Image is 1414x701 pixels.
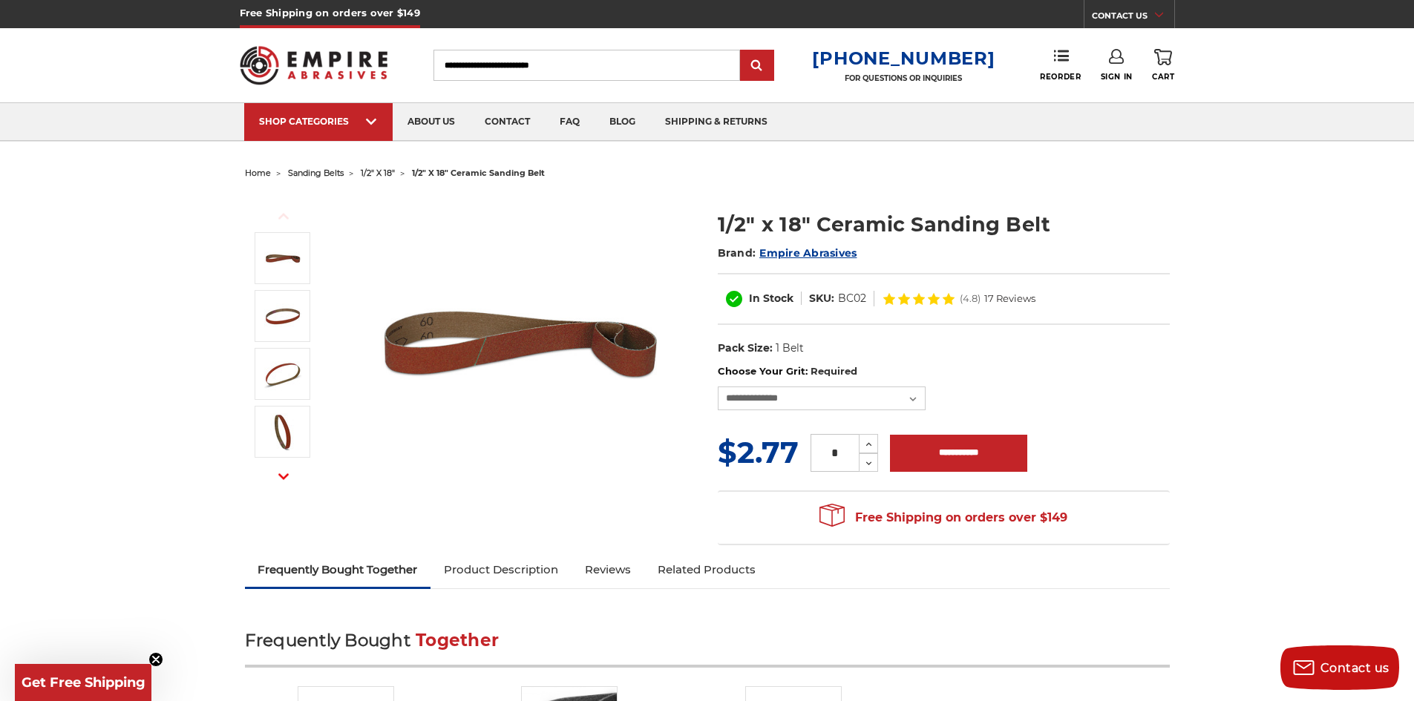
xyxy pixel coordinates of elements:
label: Choose Your Grit: [718,364,1170,379]
span: 17 Reviews [984,294,1035,303]
img: 1/2" x 18" - Ceramic Sanding Belt [264,413,301,450]
span: Get Free Shipping [22,674,145,691]
span: Frequently Bought [245,630,410,651]
h1: 1/2" x 18" Ceramic Sanding Belt [718,210,1170,239]
span: (4.8) [960,294,981,303]
span: In Stock [749,292,793,305]
a: Empire Abrasives [759,246,857,260]
a: faq [545,103,595,141]
button: Previous [266,200,301,232]
dt: SKU: [809,291,834,306]
a: shipping & returns [650,103,782,141]
div: Get Free ShippingClose teaser [15,664,151,701]
a: Frequently Bought Together [245,553,431,586]
span: Contact us [1320,661,1390,675]
button: Contact us [1280,645,1399,690]
small: Required [811,365,857,377]
a: 1/2" x 18" [361,168,395,178]
a: Related Products [644,553,769,586]
button: Close teaser [148,652,163,667]
a: Cart [1152,49,1174,82]
a: contact [470,103,545,141]
span: $2.77 [718,434,799,470]
img: 1/2" x 18" Ceramic File Belt [372,194,669,491]
a: Reviews [572,553,644,586]
a: home [245,168,271,178]
button: Next [266,461,301,493]
a: Reorder [1040,49,1081,81]
img: Empire Abrasives [240,36,388,94]
span: Free Shipping on orders over $149 [819,503,1067,533]
a: about us [393,103,470,141]
dd: 1 Belt [776,340,804,356]
dd: BC02 [838,291,866,306]
span: Brand: [718,246,756,260]
img: 1/2" x 18" Sanding Belt Cer [264,355,301,392]
a: Product Description [431,553,572,586]
p: FOR QUESTIONS OR INQUIRIES [812,73,995,83]
img: 1/2" x 18" Ceramic Sanding Belt [264,297,301,335]
span: Together [416,630,499,651]
a: [PHONE_NUMBER] [812,47,995,69]
span: Cart [1152,72,1174,82]
span: Sign In [1101,72,1133,82]
a: blog [595,103,650,141]
dt: Pack Size: [718,340,773,356]
a: CONTACT US [1092,7,1174,28]
input: Submit [742,51,772,81]
span: Reorder [1040,72,1081,82]
span: 1/2" x 18" ceramic sanding belt [412,168,545,178]
img: 1/2" x 18" Ceramic File Belt [264,240,301,277]
a: sanding belts [288,168,344,178]
div: SHOP CATEGORIES [259,116,378,127]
